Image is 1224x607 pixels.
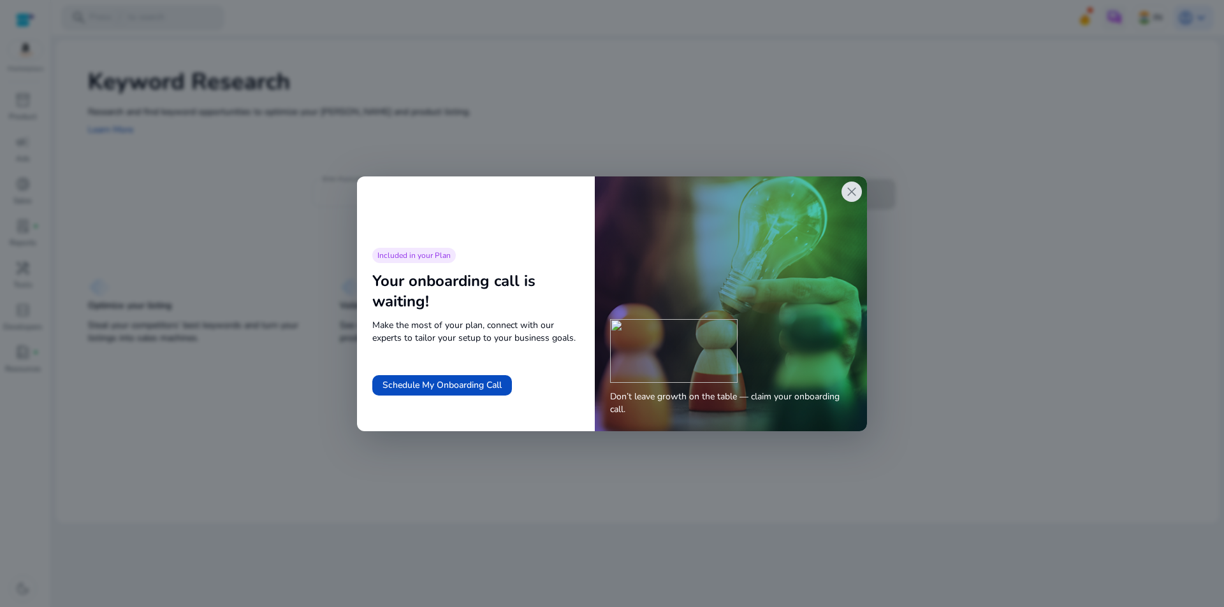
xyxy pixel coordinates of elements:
div: Your onboarding call is waiting! [372,271,579,311]
span: Included in your Plan [377,250,451,261]
span: Make the most of your plan, connect with our experts to tailor your setup to your business goals. [372,319,579,345]
span: Schedule My Onboarding Call [382,378,502,392]
span: Don’t leave growth on the table — claim your onboarding call. [610,390,852,416]
button: Schedule My Onboarding Call [372,375,512,396]
span: close [844,184,859,199]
